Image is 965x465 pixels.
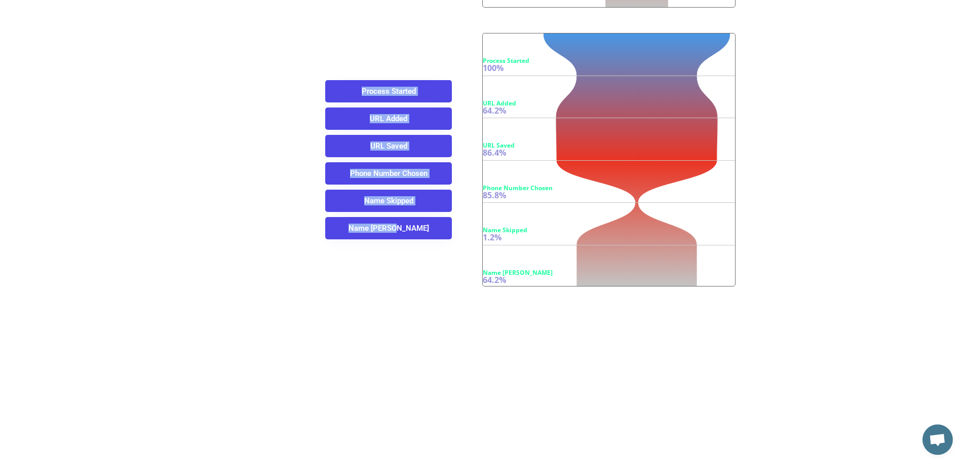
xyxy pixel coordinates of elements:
div: Phone Number Chosen [483,185,738,191]
div: 100% [483,64,738,72]
div: Process Started [483,58,738,64]
div: 86.4% [483,149,738,157]
div: 64.2% [483,276,738,284]
div: Open chat [922,424,953,455]
button: Process Started [325,80,452,102]
div: 104 [483,88,738,97]
div: Name Skipped [483,227,738,233]
button: URL Saved [325,135,452,157]
div: 104 [483,258,738,267]
div: 1.2% [483,233,738,241]
button: Name [PERSON_NAME] [325,217,452,239]
div: 139 [483,173,738,182]
div: 64.2% [483,106,738,115]
div: URL Added [483,100,738,106]
div: 140 [483,130,738,139]
div: URL Saved [483,142,738,149]
button: URL Added [325,108,452,130]
button: Name Skipped [325,190,452,212]
div: 85.8% [483,191,738,199]
div: 162 [483,46,738,55]
div: Name [PERSON_NAME] [483,270,738,276]
div: 2 [483,215,738,224]
button: Phone Number Chosen [325,162,452,185]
